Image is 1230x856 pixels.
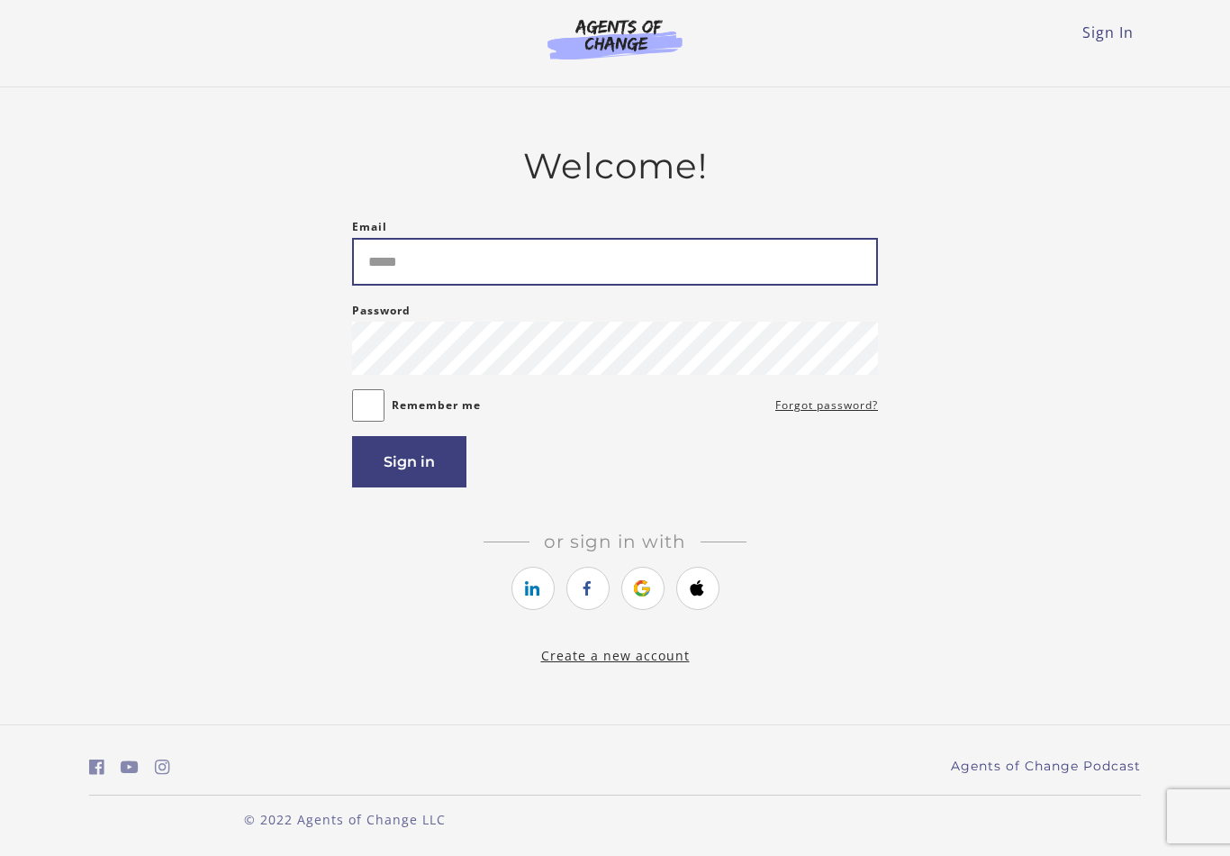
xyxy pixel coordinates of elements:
[529,531,701,552] span: Or sign in with
[621,567,665,610] a: https://courses.thinkific.com/users/auth/google?ss%5Breferral%5D=&ss%5Buser_return_to%5D=&ss%5Bvi...
[352,145,878,187] h2: Welcome!
[155,759,170,776] i: https://www.instagram.com/agentsofchangeprep/ (Open in a new window)
[121,754,139,780] a: https://www.youtube.com/c/AgentsofChangeTestPrepbyMeaganMitchell (Open in a new window)
[352,436,466,487] button: Sign in
[511,567,555,610] a: https://courses.thinkific.com/users/auth/linkedin?ss%5Breferral%5D=&ss%5Buser_return_to%5D=&ss%5B...
[566,567,610,610] a: https://courses.thinkific.com/users/auth/facebook?ss%5Breferral%5D=&ss%5Buser_return_to%5D=&ss%5B...
[676,567,719,610] a: https://courses.thinkific.com/users/auth/apple?ss%5Breferral%5D=&ss%5Buser_return_to%5D=&ss%5Bvis...
[951,757,1141,776] a: Agents of Change Podcast
[89,754,104,780] a: https://www.facebook.com/groups/aswbtestprep (Open in a new window)
[352,216,387,238] label: Email
[89,810,601,829] p: © 2022 Agents of Change LLC
[775,395,878,416] a: Forgot password?
[352,300,411,322] label: Password
[541,647,690,664] a: Create a new account
[155,754,170,780] a: https://www.instagram.com/agentsofchangeprep/ (Open in a new window)
[392,395,481,416] label: Remember me
[529,18,701,59] img: Agents of Change Logo
[1082,23,1134,42] a: Sign In
[89,759,104,776] i: https://www.facebook.com/groups/aswbtestprep (Open in a new window)
[121,759,139,776] i: https://www.youtube.com/c/AgentsofChangeTestPrepbyMeaganMitchell (Open in a new window)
